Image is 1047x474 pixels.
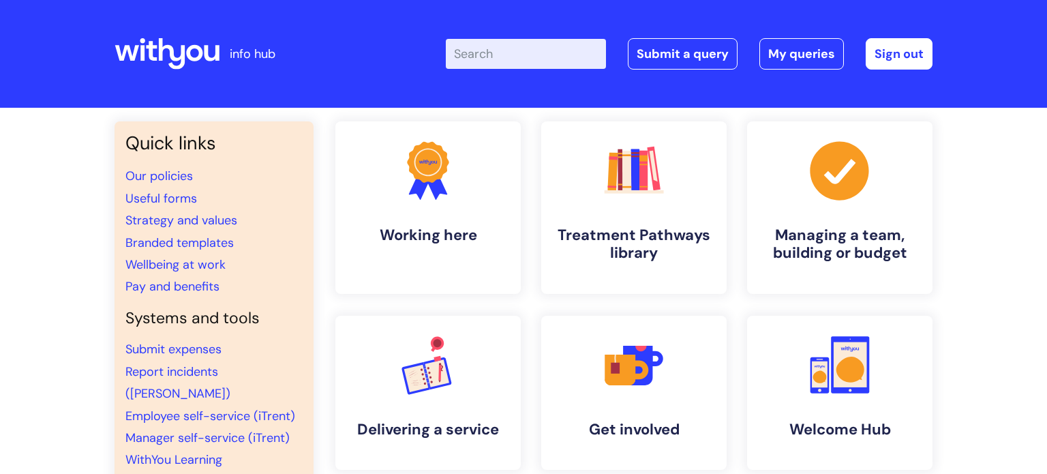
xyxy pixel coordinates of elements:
a: Wellbeing at work [125,256,226,273]
input: Search [446,39,606,69]
a: Delivering a service [335,316,521,470]
a: Strategy and values [125,212,237,228]
h4: Systems and tools [125,309,303,328]
a: Useful forms [125,190,197,207]
h4: Delivering a service [346,421,510,439]
h4: Managing a team, building or budget [758,226,922,263]
a: My queries [759,38,844,70]
h3: Quick links [125,132,303,154]
a: Pay and benefits [125,278,219,295]
a: Report incidents ([PERSON_NAME]) [125,364,230,402]
a: Employee self-service (iTrent) [125,408,295,424]
a: Working here [335,121,521,294]
a: Sign out [866,38,932,70]
a: Submit a query [628,38,738,70]
a: Get involved [541,316,727,470]
a: Treatment Pathways library [541,121,727,294]
div: | - [446,38,932,70]
a: Welcome Hub [747,316,932,470]
p: info hub [230,43,275,65]
a: Branded templates [125,235,234,251]
a: Manager self-service (iTrent) [125,430,290,446]
h4: Working here [346,226,510,244]
a: Submit expenses [125,341,222,357]
h4: Treatment Pathways library [552,226,716,263]
h4: Get involved [552,421,716,439]
a: Our policies [125,168,193,184]
a: WithYou Learning [125,451,222,468]
h4: Welcome Hub [758,421,922,439]
a: Managing a team, building or budget [747,121,932,294]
